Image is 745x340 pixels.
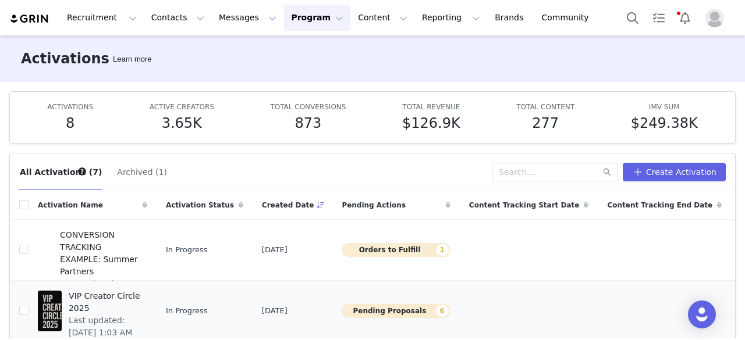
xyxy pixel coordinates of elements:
[270,103,346,111] span: TOTAL CONVERSIONS
[166,305,208,317] span: In Progress
[492,163,618,181] input: Search...
[620,5,645,31] button: Search
[212,5,283,31] button: Messages
[19,163,102,181] button: All Activations (7)
[47,103,93,111] span: ACTIVATIONS
[342,200,406,210] span: Pending Actions
[488,5,534,31] a: Brands
[38,200,103,210] span: Activation Name
[342,243,450,257] button: Orders to Fulfill1
[150,103,214,111] span: ACTIVE CREATORS
[166,244,208,256] span: In Progress
[111,53,154,65] div: Tooltip anchor
[607,200,712,210] span: Content Tracking End Date
[60,229,140,278] span: CONVERSION TRACKING EXAMPLE: Summer Partners
[66,113,74,134] h5: 8
[166,200,234,210] span: Activation Status
[469,200,580,210] span: Content Tracking Start Date
[623,163,726,181] button: Create Activation
[698,9,736,27] button: Profile
[402,113,460,134] h5: $126.9K
[38,288,147,334] a: VIP Creator Circle 2025Last updated: [DATE] 1:03 AM
[116,163,168,181] button: Archived (1)
[535,5,601,31] a: Community
[672,5,698,31] button: Notifications
[262,244,288,256] span: [DATE]
[60,5,144,31] button: Recruitment
[402,103,460,111] span: TOTAL REVENUE
[162,113,202,134] h5: 3.65K
[38,227,147,273] a: CONVERSION TRACKING EXAMPLE: Summer PartnersLast updated: [DATE] 9:52 PM
[262,305,288,317] span: [DATE]
[646,5,672,31] a: Tasks
[144,5,211,31] button: Contacts
[60,278,140,302] span: Last updated: [DATE] 9:52 PM
[21,48,109,69] h3: Activations
[351,5,414,31] button: Content
[69,314,140,339] span: Last updated: [DATE] 1:03 AM
[415,5,487,31] button: Reporting
[603,168,611,176] i: icon: search
[69,290,140,314] span: VIP Creator Circle 2025
[295,113,322,134] h5: 873
[9,13,50,24] img: grin logo
[516,103,574,111] span: TOTAL CONTENT
[284,5,350,31] button: Program
[649,103,680,111] span: IMV SUM
[532,113,559,134] h5: 277
[688,300,716,328] div: Open Intercom Messenger
[705,9,724,27] img: placeholder-profile.jpg
[342,304,450,318] button: Pending Proposals6
[77,166,87,177] div: Tooltip anchor
[631,113,698,134] h5: $249.38K
[262,200,314,210] span: Created Date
